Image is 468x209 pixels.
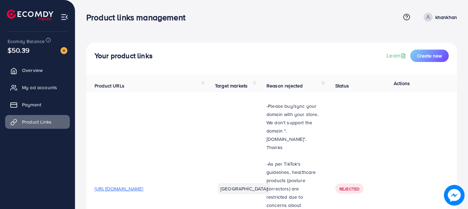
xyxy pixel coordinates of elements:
[7,10,53,20] img: logo
[394,80,410,87] span: Actions
[218,183,270,194] li: [GEOGRAPHIC_DATA]
[22,118,52,125] span: Product Links
[266,82,303,89] span: Reason rejected
[387,52,407,60] a: Learn
[61,47,67,54] img: image
[61,13,68,21] img: menu
[266,160,268,167] span: -
[22,67,43,74] span: Overview
[339,186,359,192] span: Rejected
[95,185,143,192] span: [URL][DOMAIN_NAME]
[421,13,457,22] a: khankhan
[410,50,449,62] button: Create new
[8,38,45,45] span: Ecomdy Balance
[86,12,191,22] h3: Product links management
[8,45,30,55] span: $50.39
[215,82,248,89] span: Target markets
[435,13,457,21] p: khankhan
[5,63,70,77] a: Overview
[335,82,349,89] span: Status
[22,84,57,91] span: My ad accounts
[5,98,70,112] a: Payment
[95,52,153,60] h4: Your product links
[22,101,41,108] span: Payment
[95,82,124,89] span: Product URLs
[266,103,318,151] span: -Please buy/sync your domain with your store. We don't support the domain ".[DOMAIN_NAME]". Thanks
[5,81,70,94] a: My ad accounts
[444,185,465,206] img: image
[5,115,70,129] a: Product Links
[417,52,442,59] span: Create new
